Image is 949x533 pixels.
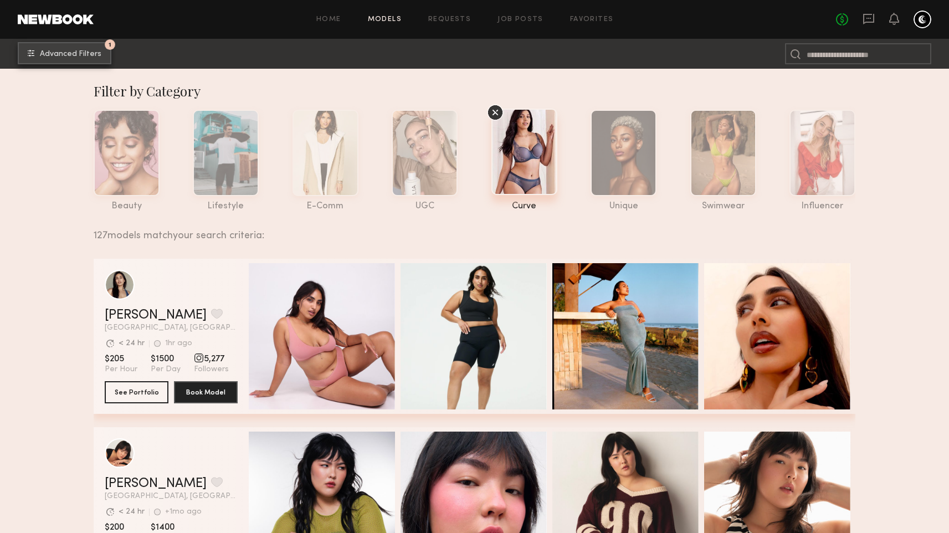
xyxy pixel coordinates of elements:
[105,381,168,403] button: See Portfolio
[40,50,101,58] span: Advanced Filters
[428,16,471,23] a: Requests
[591,202,656,211] div: unique
[194,353,229,365] span: 5,277
[165,508,202,516] div: +1mo ago
[570,16,614,23] a: Favorites
[105,324,238,332] span: [GEOGRAPHIC_DATA], [GEOGRAPHIC_DATA]
[94,82,855,100] div: Filter by Category
[105,309,207,322] a: [PERSON_NAME]
[174,381,238,403] button: Book Model
[293,202,358,211] div: e-comm
[94,202,160,211] div: beauty
[119,508,145,516] div: < 24 hr
[94,218,847,241] div: 127 models match your search criteria:
[151,522,181,533] span: $1400
[105,365,137,375] span: Per Hour
[392,202,458,211] div: UGC
[368,16,402,23] a: Models
[151,353,181,365] span: $1500
[105,477,207,490] a: [PERSON_NAME]
[165,340,192,347] div: 1hr ago
[151,365,181,375] span: Per Day
[491,202,557,211] div: curve
[690,202,756,211] div: swimwear
[193,202,259,211] div: lifestyle
[119,340,145,347] div: < 24 hr
[105,522,137,533] span: $200
[18,42,111,64] button: 1Advanced Filters
[109,42,111,47] span: 1
[316,16,341,23] a: Home
[194,365,229,375] span: Followers
[105,353,137,365] span: $205
[789,202,855,211] div: influencer
[105,493,238,500] span: [GEOGRAPHIC_DATA], [GEOGRAPHIC_DATA]
[497,16,543,23] a: Job Posts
